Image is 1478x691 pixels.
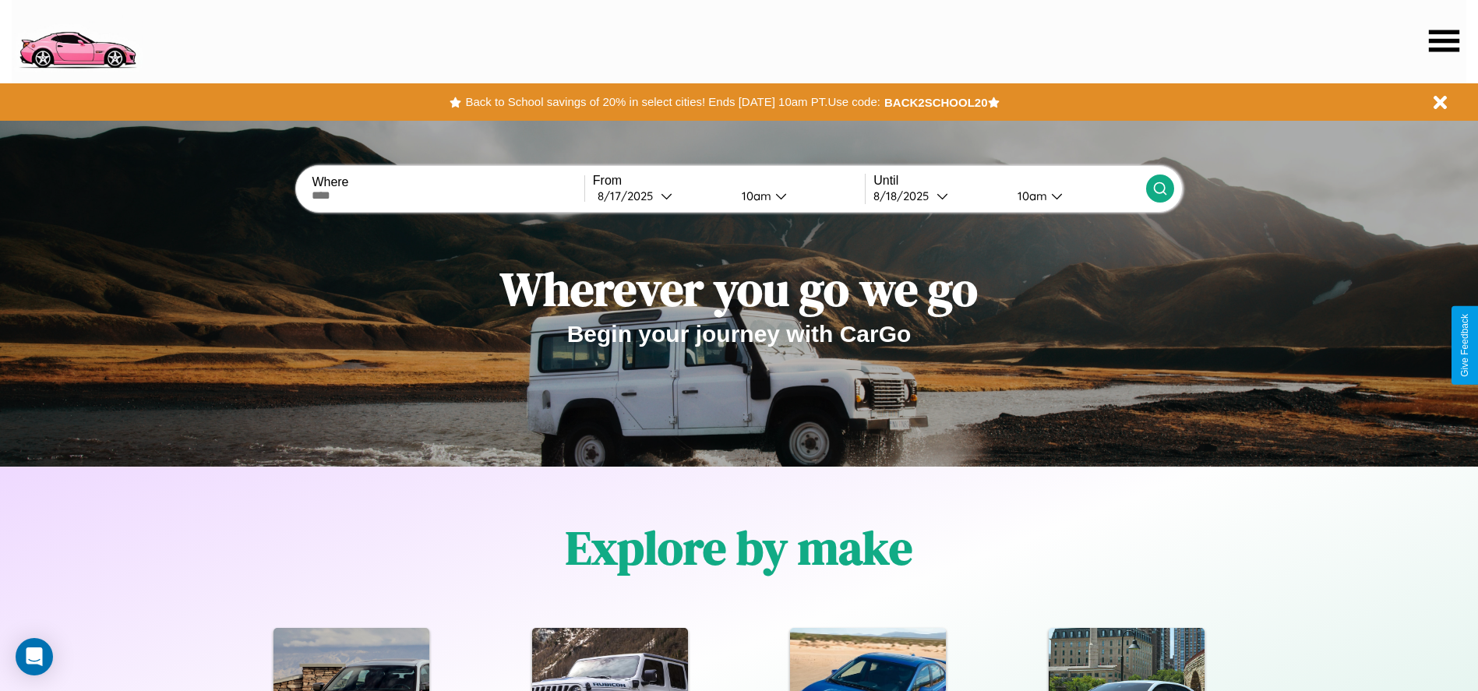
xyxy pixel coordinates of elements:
[884,96,988,109] b: BACK2SCHOOL20
[734,189,775,203] div: 10am
[873,189,937,203] div: 8 / 18 / 2025
[1459,314,1470,377] div: Give Feedback
[312,175,584,189] label: Where
[16,638,53,675] div: Open Intercom Messenger
[729,188,866,204] button: 10am
[566,516,912,580] h1: Explore by make
[1005,188,1146,204] button: 10am
[593,188,729,204] button: 8/17/2025
[1010,189,1051,203] div: 10am
[873,174,1145,188] label: Until
[12,8,143,72] img: logo
[461,91,884,113] button: Back to School savings of 20% in select cities! Ends [DATE] 10am PT.Use code:
[593,174,865,188] label: From
[598,189,661,203] div: 8 / 17 / 2025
